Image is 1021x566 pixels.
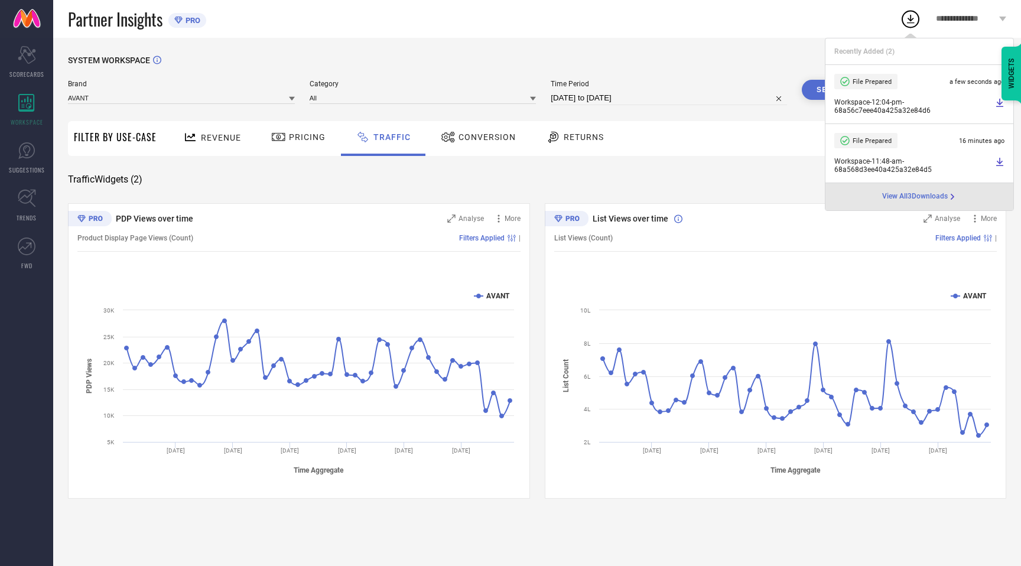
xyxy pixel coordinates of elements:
[77,234,193,242] span: Product Display Page Views (Count)
[935,234,981,242] span: Filters Applied
[929,447,947,454] text: [DATE]
[872,447,890,454] text: [DATE]
[74,130,157,144] span: Filter By Use-Case
[584,340,591,347] text: 8L
[167,447,185,454] text: [DATE]
[9,70,44,79] span: SCORECARDS
[834,98,992,115] span: Workspace - 12:04-pm - 68a56c7eee40a425a32e84d6
[935,214,960,223] span: Analyse
[11,118,43,126] span: WORKSPACE
[882,192,957,201] a: View All3Downloads
[584,373,591,380] text: 6L
[814,447,833,454] text: [DATE]
[551,80,787,88] span: Time Period
[103,386,115,393] text: 15K
[519,234,521,242] span: |
[116,214,193,223] span: PDP Views over time
[950,78,1004,86] span: a few seconds ago
[882,192,948,201] span: View All 3 Downloads
[447,214,456,223] svg: Zoom
[310,80,536,88] span: Category
[68,7,162,31] span: Partner Insights
[593,214,668,223] span: List Views over time
[294,466,344,474] tspan: Time Aggregate
[103,412,115,419] text: 10K
[853,78,892,86] span: File Prepared
[963,292,987,300] text: AVANT
[17,213,37,222] span: TRENDS
[995,157,1004,174] a: Download
[201,133,241,142] span: Revenue
[103,360,115,366] text: 20K
[995,98,1004,115] a: Download
[183,16,200,25] span: PRO
[584,439,591,445] text: 2L
[395,447,413,454] text: [DATE]
[580,307,591,314] text: 10L
[551,91,787,105] input: Select time period
[107,439,115,445] text: 5K
[981,214,997,223] span: More
[770,466,820,474] tspan: Time Aggregate
[545,211,588,229] div: Premium
[68,211,112,229] div: Premium
[289,132,326,142] span: Pricing
[505,214,521,223] span: More
[900,8,921,30] div: Open download list
[995,234,997,242] span: |
[562,359,570,392] tspan: List Count
[642,447,661,454] text: [DATE]
[21,261,32,270] span: FWD
[452,447,470,454] text: [DATE]
[459,234,505,242] span: Filters Applied
[103,307,115,314] text: 30K
[224,447,242,454] text: [DATE]
[459,214,484,223] span: Analyse
[68,80,295,88] span: Brand
[584,406,591,412] text: 4L
[68,174,142,186] span: Traffic Widgets ( 2 )
[459,132,516,142] span: Conversion
[757,447,775,454] text: [DATE]
[281,447,299,454] text: [DATE]
[554,234,613,242] span: List Views (Count)
[486,292,510,300] text: AVANT
[9,165,45,174] span: SUGGESTIONS
[853,137,892,145] span: File Prepared
[103,334,115,340] text: 25K
[85,359,93,393] tspan: PDP Views
[834,47,895,56] span: Recently Added ( 2 )
[959,137,1004,145] span: 16 minutes ago
[373,132,411,142] span: Traffic
[68,56,150,65] span: SYSTEM WORKSPACE
[564,132,604,142] span: Returns
[338,447,356,454] text: [DATE]
[700,447,718,454] text: [DATE]
[924,214,932,223] svg: Zoom
[834,157,992,174] span: Workspace - 11:48-am - 68a568d3ee40a425a32e84d5
[802,80,866,100] button: Search
[882,192,957,201] div: Open download page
